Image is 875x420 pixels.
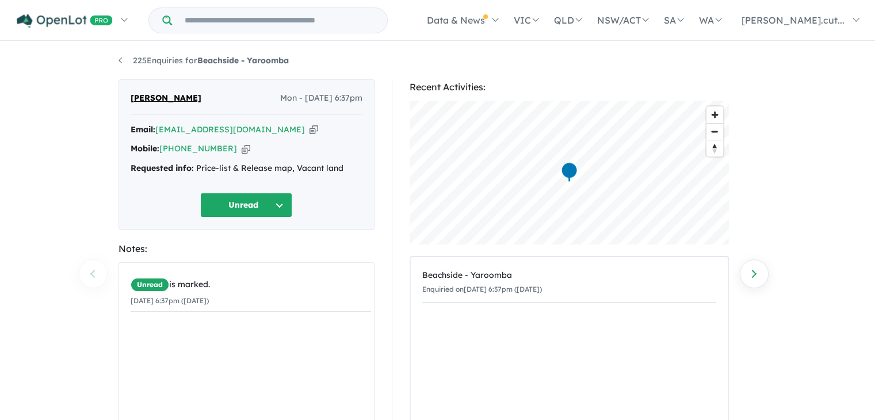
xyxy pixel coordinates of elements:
small: Enquiried on [DATE] 6:37pm ([DATE]) [422,285,542,293]
span: Mon - [DATE] 6:37pm [280,91,362,105]
button: Zoom in [706,106,723,123]
input: Try estate name, suburb, builder or developer [174,8,385,33]
span: [PERSON_NAME] [131,91,201,105]
strong: Beachside - Yaroomba [197,55,289,66]
div: Notes: [119,241,375,257]
span: Zoom out [706,124,723,140]
a: Beachside - YaroombaEnquiried on[DATE] 6:37pm ([DATE]) [422,263,716,303]
nav: breadcrumb [119,54,757,68]
button: Zoom out [706,123,723,140]
button: Unread [200,193,292,217]
button: Copy [242,143,250,155]
div: Beachside - Yaroomba [422,269,716,282]
canvas: Map [410,101,729,245]
button: Copy [310,124,318,136]
strong: Mobile: [131,143,159,154]
span: [PERSON_NAME].cut... [742,14,845,26]
a: [PHONE_NUMBER] [159,143,237,154]
strong: Requested info: [131,163,194,173]
a: 225Enquiries forBeachside - Yaroomba [119,55,289,66]
div: Recent Activities: [410,79,729,95]
div: Price-list & Release map, Vacant land [131,162,362,175]
div: Map marker [560,162,578,183]
button: Reset bearing to north [706,140,723,156]
a: [EMAIL_ADDRESS][DOMAIN_NAME] [155,124,305,135]
strong: Email: [131,124,155,135]
small: [DATE] 6:37pm ([DATE]) [131,296,209,305]
span: Unread [131,278,169,292]
img: Openlot PRO Logo White [17,14,113,28]
div: is marked. [131,278,371,292]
